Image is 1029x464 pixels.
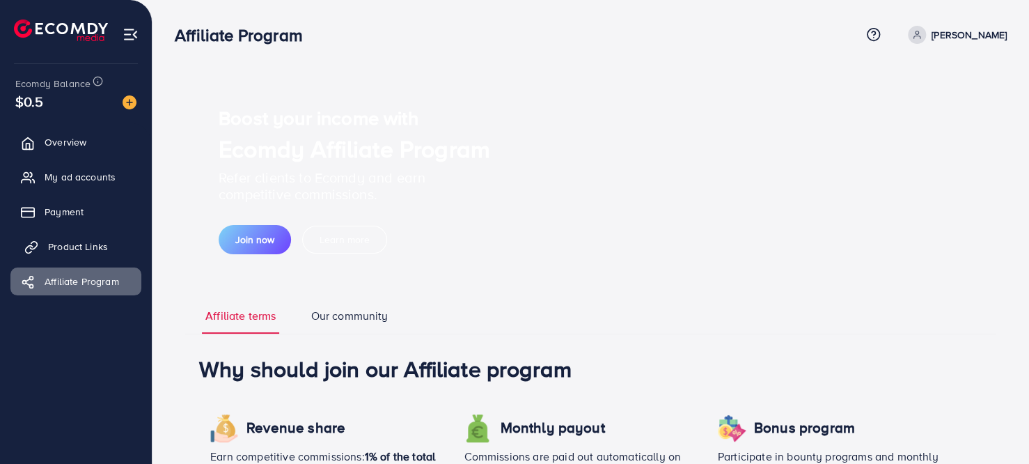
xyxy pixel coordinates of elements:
[219,107,490,130] h2: Boost your income with
[123,26,139,42] img: menu
[202,308,279,334] a: Affiliate terms
[14,20,108,41] img: logo
[970,401,1019,454] iframe: Chat
[10,163,141,191] a: My ad accounts
[10,198,141,226] a: Payment
[199,355,982,382] h1: Why should join our Affiliate program
[464,415,492,442] img: icon revenue share
[10,128,141,156] a: Overview
[932,26,1007,43] p: [PERSON_NAME]
[219,225,291,254] button: Join now
[219,135,490,164] h1: Ecomdy Affiliate Program
[307,308,391,334] a: Our community
[10,268,141,295] a: Affiliate Program
[902,26,1007,44] a: [PERSON_NAME]
[210,415,238,442] img: icon revenue share
[45,135,86,149] span: Overview
[45,170,116,184] span: My ad accounts
[185,86,996,274] img: guide
[175,25,314,45] h3: Affiliate Program
[123,95,136,109] img: image
[45,274,119,288] span: Affiliate Program
[219,169,490,186] p: Refer clients to Ecomdy and earn
[219,186,490,203] p: competitive commissions.
[48,240,108,254] span: Product Links
[15,91,44,111] span: $0.5
[754,419,855,437] h4: Bonus program
[235,233,274,247] span: Join now
[45,205,84,219] span: Payment
[718,415,746,442] img: icon revenue share
[302,226,387,254] button: Learn more
[10,233,141,261] a: Product Links
[500,419,604,437] h4: Monthly payout
[15,77,91,91] span: Ecomdy Balance
[246,419,345,437] h4: Revenue share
